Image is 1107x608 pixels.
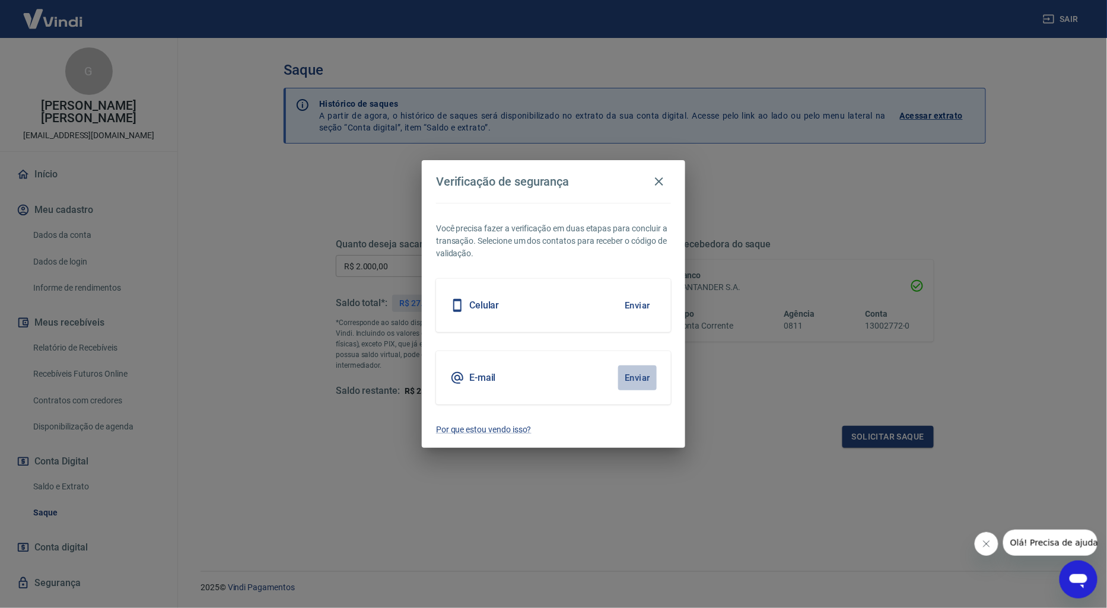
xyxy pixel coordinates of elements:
a: Por que estou vendo isso? [436,424,671,436]
h5: Celular [469,300,500,311]
h5: E-mail [469,372,496,384]
h4: Verificação de segurança [436,174,570,189]
iframe: Botão para abrir a janela de mensagens [1060,561,1098,599]
span: Olá! Precisa de ajuda? [7,8,100,18]
button: Enviar [618,293,657,318]
button: Enviar [618,365,657,390]
p: Você precisa fazer a verificação em duas etapas para concluir a transação. Selecione um dos conta... [436,222,671,260]
iframe: Fechar mensagem [975,532,998,556]
iframe: Mensagem da empresa [1003,530,1098,556]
